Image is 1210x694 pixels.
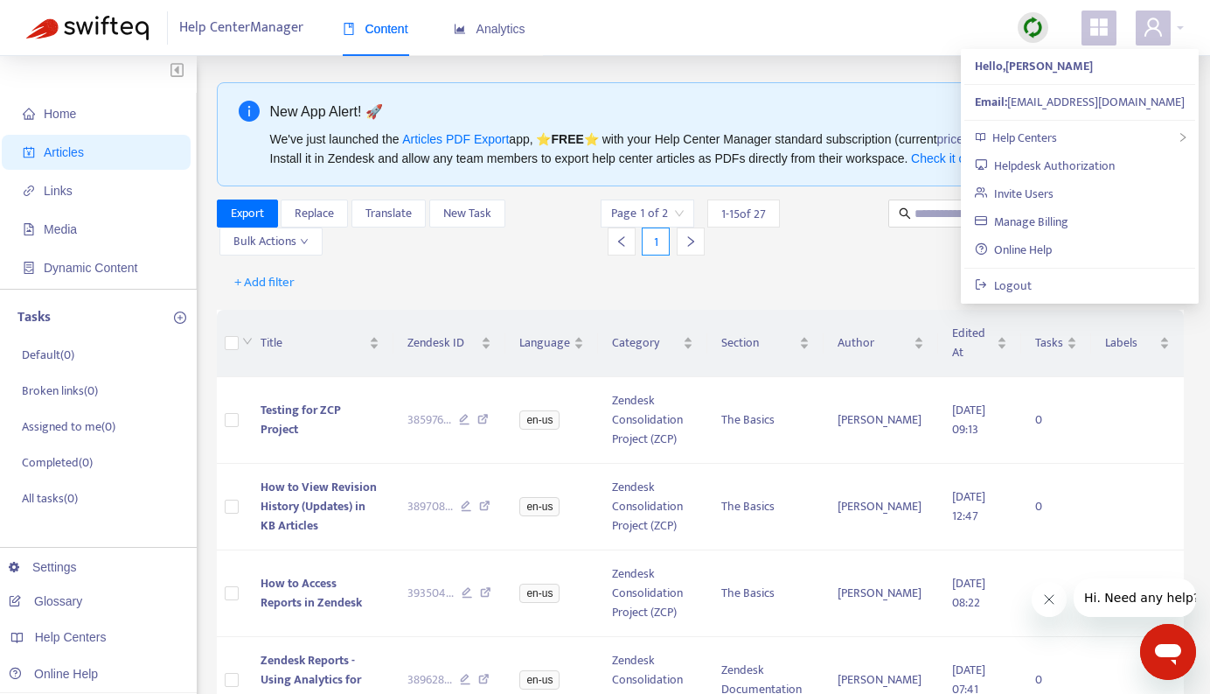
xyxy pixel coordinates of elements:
span: book [343,23,355,35]
strong: Hello, [PERSON_NAME] [975,56,1093,76]
iframe: Close message [1032,582,1067,617]
span: area-chart [454,23,466,35]
span: Category [612,333,678,353]
span: How to View Revision History (Updates) in KB Articles [261,477,377,536]
span: 389708 ... [407,497,453,516]
span: Home [44,107,76,121]
td: [PERSON_NAME] [824,464,938,550]
span: container [23,262,35,274]
div: New App Alert! 🚀 [270,101,1145,123]
span: en-us [519,670,560,690]
span: [DATE] 08:22 [952,573,985,613]
button: + Add filter [221,269,308,297]
span: en-us [519,584,560,603]
button: Bulk Actionsdown [219,228,323,256]
a: Manage Billing [975,212,1068,232]
th: Author [824,310,938,377]
span: Help Centers [35,630,107,644]
a: price plans [937,132,997,146]
span: 385976 ... [407,410,451,430]
th: Zendesk ID [393,310,506,377]
span: Language [519,333,570,353]
a: Invite Users [975,184,1054,204]
a: Settings [9,560,77,574]
a: Check it out! [911,151,979,165]
img: Swifteq [26,16,149,40]
span: plus-circle [174,312,186,324]
p: All tasks ( 0 ) [22,489,78,508]
span: appstore [1088,17,1109,38]
span: New Task [443,204,491,223]
span: Media [44,222,77,236]
button: Export [217,200,278,228]
span: How to Access Reports in Zendesk [261,573,362,613]
p: Assigned to me ( 0 ) [22,417,115,436]
span: [DATE] 09:13 [952,400,985,439]
p: Completed ( 0 ) [22,453,93,472]
span: 389628 ... [407,670,452,690]
span: info-circle [239,101,260,122]
span: down [242,336,253,347]
span: link [23,185,35,197]
th: Title [247,310,393,377]
span: en-us [519,497,560,516]
span: Author [838,333,910,353]
td: Zendesk Consolidation Project (ZCP) [598,377,706,464]
span: 393504 ... [407,584,454,603]
b: FREE [551,132,583,146]
img: sync.dc5367851b00ba804db3.png [1022,17,1044,39]
span: en-us [519,410,560,430]
p: Default ( 0 ) [22,346,74,364]
button: Replace [281,200,348,228]
span: Section [721,333,796,353]
span: Articles [44,145,84,159]
td: 0 [1021,377,1091,464]
strong: Email: [975,92,1007,112]
button: Translate [351,200,426,228]
span: Content [343,22,408,36]
a: Articles PDF Export [402,132,509,146]
div: 1 [642,228,670,256]
a: Logout [975,276,1032,296]
span: Labels [1105,333,1156,353]
p: Tasks [17,307,51,328]
td: The Basics [707,464,824,550]
span: Translate [365,204,412,223]
th: Edited At [938,310,1020,377]
div: We've just launched the app, ⭐ ⭐️ with your Help Center Manager standard subscription (current on... [270,130,1145,168]
span: + Add filter [234,272,295,293]
iframe: Button to launch messaging window [1140,624,1196,680]
td: The Basics [707,377,824,464]
span: Edited At [952,324,992,362]
span: Title [261,333,365,353]
span: account-book [23,146,35,158]
a: Online Help [9,667,98,681]
th: Labels [1091,310,1184,377]
span: Hi. Need any help? [10,12,126,26]
span: Export [231,204,264,223]
td: The Basics [707,550,824,637]
a: Online Help [975,240,1052,260]
span: Help Center Manager [179,11,303,45]
span: left [615,235,628,248]
td: Zendesk Consolidation Project (ZCP) [598,550,706,637]
span: file-image [23,223,35,235]
th: Category [598,310,706,377]
td: 0 [1021,550,1091,637]
span: Help Centers [992,128,1057,148]
iframe: Message from company [1074,578,1196,617]
span: [DATE] 12:47 [952,487,985,526]
span: Zendesk ID [407,333,478,353]
span: Replace [295,204,334,223]
td: 0 [1021,464,1091,550]
th: Tasks [1021,310,1091,377]
span: right [1178,132,1188,143]
span: Dynamic Content [44,261,137,275]
div: [EMAIL_ADDRESS][DOMAIN_NAME] [975,93,1185,112]
span: right [685,235,697,248]
span: Bulk Actions [233,232,309,251]
span: Tasks [1035,333,1063,353]
td: [PERSON_NAME] [824,377,938,464]
button: New Task [429,200,505,228]
span: Analytics [454,22,525,36]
